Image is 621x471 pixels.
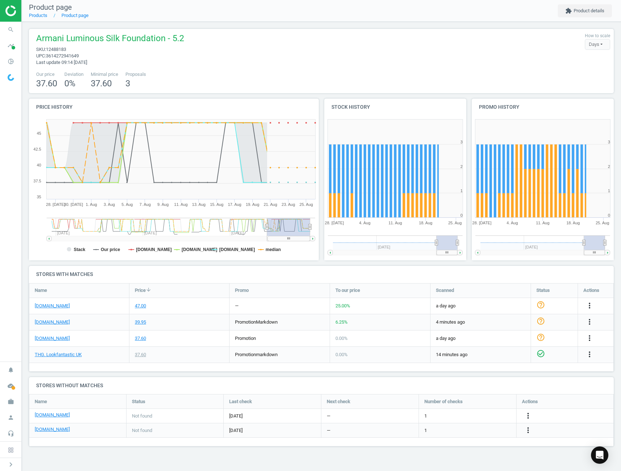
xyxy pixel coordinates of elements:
[327,398,350,405] span: Next check
[235,303,239,309] div: —
[4,55,18,68] i: pie_chart_outlined
[472,99,614,116] h4: Promo history
[536,349,545,358] i: check_circle_outline
[132,427,152,434] span: Not found
[140,202,151,207] tspan: 7. Aug
[2,460,20,469] button: chevron_right
[536,301,545,309] i: help_outline
[86,202,97,207] tspan: 1. Aug
[266,247,281,252] tspan: median
[335,352,348,357] span: 0.00 %
[29,13,47,18] a: Products
[325,221,344,225] tspan: 28. [DATE]
[460,213,462,217] text: 0
[585,317,594,326] i: more_vert
[585,334,594,343] button: more_vert
[91,78,112,88] span: 37.60
[4,427,18,440] i: headset_mic
[536,333,545,342] i: help_outline
[359,221,370,225] tspan: 4. Aug
[4,395,18,409] i: work
[235,336,256,341] span: promotion
[34,179,41,183] text: 37.5
[524,426,532,435] button: more_vert
[34,147,41,151] text: 42.5
[608,189,610,193] text: 1
[35,412,70,418] a: [DOMAIN_NAME]
[460,189,462,193] text: 1
[36,78,57,88] span: 37.60
[7,460,15,469] i: chevron_right
[585,301,594,310] i: more_vert
[565,8,572,14] i: extension
[436,319,525,325] span: 4 minutes ago
[4,23,18,36] i: search
[424,398,463,405] span: Number of checks
[335,319,348,325] span: 6.25 %
[146,287,151,293] i: arrow_downward
[388,221,402,225] tspan: 11. Aug
[235,352,256,357] span: promotion
[132,398,145,405] span: Status
[436,335,525,342] span: a day ago
[64,202,83,207] tspan: 30. [DATE]
[135,351,146,358] div: 37.60
[4,411,18,424] i: person
[506,221,518,225] tspan: 4. Aug
[104,202,115,207] tspan: 3. Aug
[5,5,57,16] img: ajHJNr6hYgQAAAAASUVORK5CYII=
[125,78,130,88] span: 3
[135,287,146,294] span: Price
[36,60,87,65] span: Last update 09:14 [DATE]
[61,13,89,18] a: Product page
[591,446,608,464] div: Open Intercom Messenger
[36,33,184,46] span: Armani Luminous Silk Foundation - 5.2
[558,4,612,17] button: extensionProduct details
[585,301,594,311] button: more_vert
[4,39,18,52] i: timeline
[29,99,319,116] h4: Price history
[37,131,41,135] text: 45
[448,221,462,225] tspan: 25. Aug
[37,195,41,199] text: 35
[192,202,205,207] tspan: 13. Aug
[4,379,18,393] i: cloud_done
[566,221,580,225] tspan: 18. Aug
[335,287,360,294] span: To our price
[424,413,427,419] span: 1
[300,202,313,207] tspan: 25. Aug
[536,287,550,294] span: Status
[210,202,223,207] tspan: 15. Aug
[35,303,70,309] a: [DOMAIN_NAME]
[135,303,146,309] div: 47.00
[608,140,610,144] text: 3
[436,303,525,309] span: a day ago
[101,247,120,252] tspan: Our price
[335,336,348,341] span: 0.00 %
[29,3,72,12] span: Product page
[596,221,609,225] tspan: 25. Aug
[135,335,146,342] div: 37.60
[181,247,217,252] tspan: [DOMAIN_NAME]
[585,334,594,342] i: more_vert
[424,427,427,434] span: 1
[125,71,146,78] span: Proposals
[64,78,76,88] span: 0 %
[229,398,252,405] span: Last check
[135,319,146,325] div: 39.95
[327,427,330,434] span: —
[35,335,70,342] a: [DOMAIN_NAME]
[35,398,47,405] span: Name
[37,163,41,167] text: 40
[235,319,256,325] span: promotion
[460,164,462,169] text: 2
[36,53,46,59] span: upc :
[335,303,350,308] span: 25.00 %
[256,352,278,357] span: markdown
[35,351,82,358] a: THG. Lookfantastic UK
[608,164,610,169] text: 2
[132,413,152,419] span: Not found
[121,202,133,207] tspan: 5. Aug
[36,47,46,52] span: sku :
[524,411,532,420] i: more_vert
